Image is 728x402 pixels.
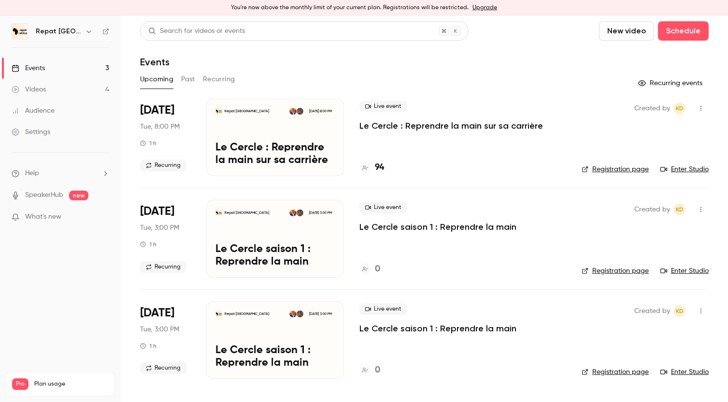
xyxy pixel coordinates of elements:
[634,204,670,215] span: Created by
[36,27,81,36] h6: Repat [GEOGRAPHIC_DATA]
[215,108,222,115] img: Le Cercle : Reprendre la main sur sa carrière
[289,108,296,115] img: Kara Diaby
[140,325,179,334] span: Tue, 3:00 PM
[206,301,344,379] a: Le Cercle saison 1 : Reprendre la mainRepat [GEOGRAPHIC_DATA]Hannah DehauteurKara Diaby[DATE] 3:0...
[215,311,222,317] img: Le Cercle saison 1 : Reprendre la main
[289,311,296,317] img: Kara Diaby
[676,103,684,114] span: KD
[140,99,191,176] div: Sep 30 Tue, 8:00 PM (Europe/Paris)
[140,240,157,248] div: 1 h
[215,209,222,216] img: Le Cercle saison 1 : Reprendre la main
[297,209,303,216] img: Hannah Dehauteur
[140,139,157,147] div: 1 h
[140,160,186,171] span: Recurring
[25,212,61,222] span: What's new
[660,164,709,174] a: Enter Studio
[375,364,380,377] h4: 0
[140,261,186,273] span: Recurring
[181,72,195,87] button: Past
[660,367,709,377] a: Enter Studio
[140,301,191,379] div: Oct 14 Tue, 1:00 PM (Africa/Abidjan)
[140,223,179,233] span: Tue, 3:00 PM
[12,106,55,116] div: Audience
[12,127,50,137] div: Settings
[225,109,269,114] p: Repat [GEOGRAPHIC_DATA]
[359,303,407,315] span: Live event
[582,164,649,174] a: Registration page
[658,21,709,41] button: Schedule
[12,85,46,94] div: Videos
[359,263,380,276] a: 0
[297,108,303,115] img: Hannah Dehauteur
[676,305,684,317] span: KD
[599,21,654,41] button: New video
[472,4,497,12] a: Upgrade
[12,24,28,39] img: Repat Africa
[582,367,649,377] a: Registration page
[306,108,334,115] span: [DATE] 8:00 PM
[660,266,709,276] a: Enter Studio
[25,168,39,179] span: Help
[674,204,685,215] span: Kara Diaby
[359,221,516,233] a: Le Cercle saison 1 : Reprendre la main
[215,344,335,370] p: Le Cercle saison 1 : Reprendre la main
[306,209,334,216] span: [DATE] 3:00 PM
[140,305,174,321] span: [DATE]
[98,213,109,222] iframe: Noticeable Trigger
[225,210,269,215] p: Repat [GEOGRAPHIC_DATA]
[306,311,334,317] span: [DATE] 3:00 PM
[25,190,63,200] a: SpeakerHub
[359,364,380,377] a: 0
[34,380,109,388] span: Plan usage
[69,191,88,200] span: new
[140,342,157,350] div: 1 h
[12,378,29,390] span: Pro
[582,266,649,276] a: Registration page
[215,142,335,167] p: Le Cercle : Reprendre la main sur sa carrière
[140,103,174,118] span: [DATE]
[359,120,543,132] a: Le Cercle : Reprendre la main sur sa carrière
[12,63,45,73] div: Events
[289,209,296,216] img: Kara Diaby
[203,72,235,87] button: Recurring
[140,362,186,374] span: Recurring
[225,312,269,316] p: Repat [GEOGRAPHIC_DATA]
[140,200,191,277] div: Oct 7 Tue, 1:00 PM (Africa/Abidjan)
[375,161,384,174] h4: 94
[359,202,407,213] span: Live event
[674,103,685,114] span: Kara Diaby
[375,263,380,276] h4: 0
[206,200,344,277] a: Le Cercle saison 1 : Reprendre la mainRepat [GEOGRAPHIC_DATA]Hannah DehauteurKara Diaby[DATE] 3:0...
[140,204,174,219] span: [DATE]
[12,168,109,179] li: help-dropdown-opener
[206,99,344,176] a: Le Cercle : Reprendre la main sur sa carrièreRepat [GEOGRAPHIC_DATA]Hannah DehauteurKara Diaby[DA...
[215,243,335,268] p: Le Cercle saison 1 : Reprendre la main
[359,323,516,334] a: Le Cercle saison 1 : Reprendre la main
[634,103,670,114] span: Created by
[148,26,245,36] div: Search for videos or events
[676,204,684,215] span: KD
[674,305,685,317] span: Kara Diaby
[140,72,173,87] button: Upcoming
[359,101,407,112] span: Live event
[634,305,670,317] span: Created by
[140,122,180,132] span: Tue, 8:00 PM
[140,56,170,68] h1: Events
[634,75,709,91] button: Recurring events
[297,311,303,317] img: Hannah Dehauteur
[359,161,384,174] a: 94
